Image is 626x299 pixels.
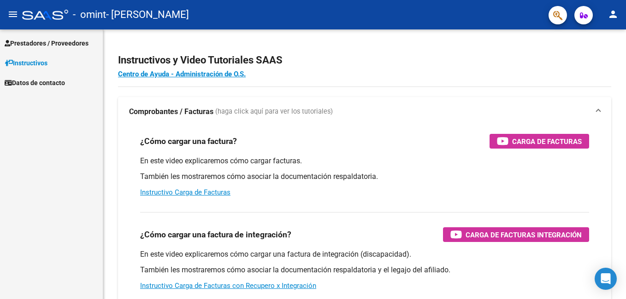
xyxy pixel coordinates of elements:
div: Open Intercom Messenger [595,268,617,290]
span: Datos de contacto [5,78,65,88]
span: - [PERSON_NAME] [106,5,189,25]
span: (haga click aquí para ver los tutoriales) [215,107,333,117]
span: Instructivos [5,58,47,68]
mat-icon: person [608,9,619,20]
h3: ¿Cómo cargar una factura de integración? [140,228,291,241]
span: Prestadores / Proveedores [5,38,89,48]
mat-icon: menu [7,9,18,20]
button: Carga de Facturas Integración [443,227,589,242]
a: Instructivo Carga de Facturas [140,188,230,196]
p: También les mostraremos cómo asociar la documentación respaldatoria. [140,172,589,182]
p: En este video explicaremos cómo cargar facturas. [140,156,589,166]
p: También les mostraremos cómo asociar la documentación respaldatoria y el legajo del afiliado. [140,265,589,275]
span: - omint [73,5,106,25]
p: En este video explicaremos cómo cargar una factura de integración (discapacidad). [140,249,589,259]
a: Centro de Ayuda - Administración de O.S. [118,70,246,78]
button: Carga de Facturas [490,134,589,149]
mat-expansion-panel-header: Comprobantes / Facturas (haga click aquí para ver los tutoriales) [118,97,611,126]
a: Instructivo Carga de Facturas con Recupero x Integración [140,282,316,290]
h2: Instructivos y Video Tutoriales SAAS [118,52,611,69]
h3: ¿Cómo cargar una factura? [140,135,237,148]
strong: Comprobantes / Facturas [129,107,213,117]
span: Carga de Facturas Integración [466,229,582,241]
span: Carga de Facturas [512,136,582,147]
